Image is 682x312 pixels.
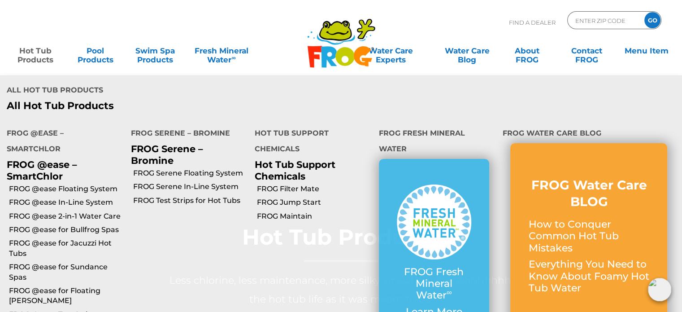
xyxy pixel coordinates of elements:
a: FROG Test Strips for Hot Tubs [133,196,248,206]
h4: FROG @ease – SmartChlor [7,125,117,159]
p: FROG Serene – Bromine [131,143,242,166]
p: How to Conquer Common Hot Tub Mistakes [528,219,649,254]
h3: FROG Water Care BLOG [528,177,649,210]
h4: Hot Tub Support Chemicals [255,125,365,159]
a: FROG Jump Start [257,198,372,207]
img: openIcon [648,278,671,301]
p: FROG @ease – SmartChlor [7,159,117,181]
a: FROG @ease Floating System [9,184,124,194]
h4: FROG Water Care Blog [503,125,675,143]
a: FROG Maintain [257,211,372,221]
h4: FROG Fresh Mineral Water [379,125,490,159]
a: Fresh MineralWater∞ [188,42,255,60]
a: Water CareBlog [441,42,494,60]
a: FROG @ease for Bullfrog Spas [9,225,124,235]
a: Swim SpaProducts [129,42,182,60]
p: FROG Fresh Mineral Water [397,266,472,302]
a: FROG Filter Mate [257,184,372,194]
a: ContactFROG [560,42,613,60]
a: AboutFROG [500,42,553,60]
a: FROG @ease In-Line System [9,198,124,207]
a: Water CareExperts [348,42,434,60]
input: GO [644,12,660,28]
p: Everything You Need to Know About Foamy Hot Tub Water [528,259,649,294]
a: All Hot Tub Products [7,100,334,112]
a: FROG Water Care BLOG How to Conquer Common Hot Tub Mistakes Everything You Need to Know About Foa... [528,177,649,299]
h4: FROG Serene – Bromine [131,125,242,143]
a: Hot TubProducts [9,42,62,60]
a: FROG @ease 2-in-1 Water Care [9,211,124,221]
sup: ∞ [231,54,235,61]
h4: All Hot Tub Products [7,82,334,100]
sup: ∞ [447,288,452,297]
a: PoolProducts [69,42,122,60]
a: Menu Item [620,42,673,60]
a: Hot Tub Support Chemicals [255,159,335,181]
a: FROG Serene Floating System [133,168,248,178]
a: FROG Serene In-Line System [133,182,248,192]
a: FROG @ease for Jacuzzi Hot Tubs [9,238,124,259]
a: FROG @ease for Floating [PERSON_NAME] [9,286,124,306]
input: Zip Code Form [574,14,635,27]
a: FROG @ease for Sundance Spas [9,262,124,282]
p: Find A Dealer [509,11,556,34]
